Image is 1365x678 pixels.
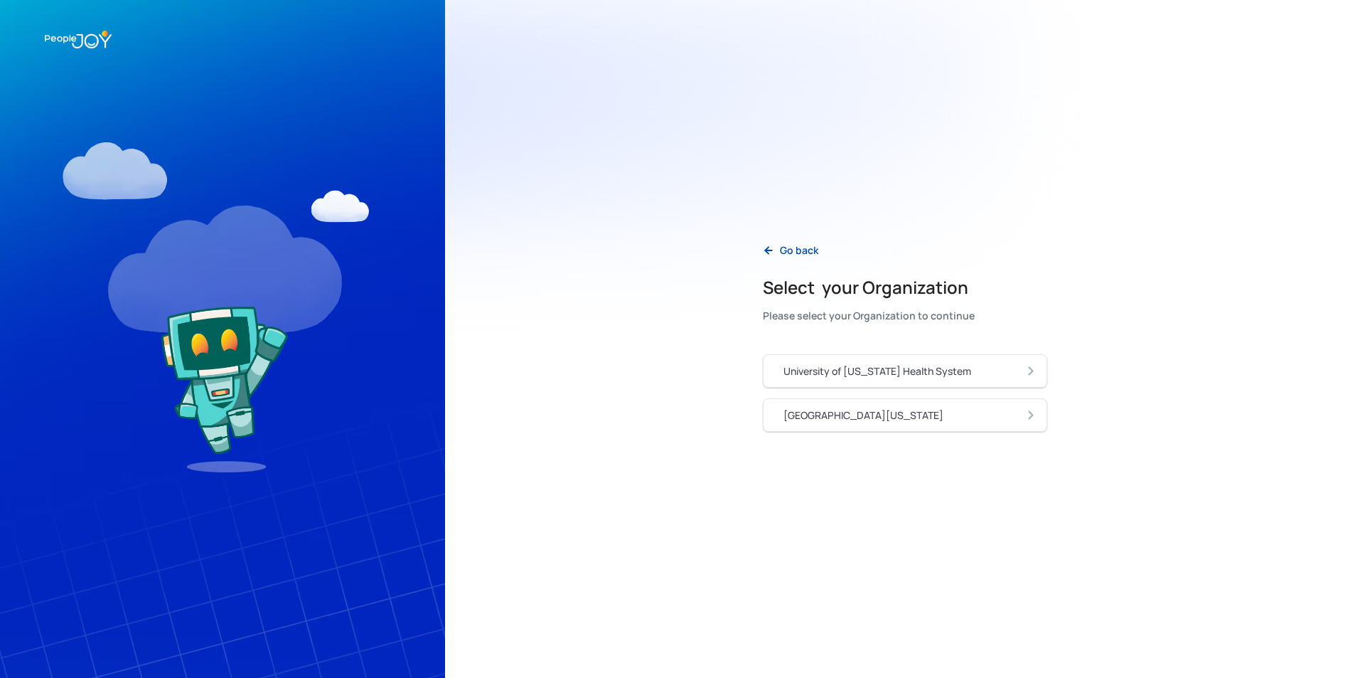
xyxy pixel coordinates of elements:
[763,306,975,326] div: Please select your Organization to continue
[763,354,1047,388] a: University of [US_STATE] Health System
[783,408,943,423] div: [GEOGRAPHIC_DATA][US_STATE]
[783,364,971,378] div: University of [US_STATE] Health System
[780,243,818,258] div: Go back
[751,235,830,265] a: Go back
[763,276,975,299] h2: Select your Organization
[763,398,1047,432] a: [GEOGRAPHIC_DATA][US_STATE]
